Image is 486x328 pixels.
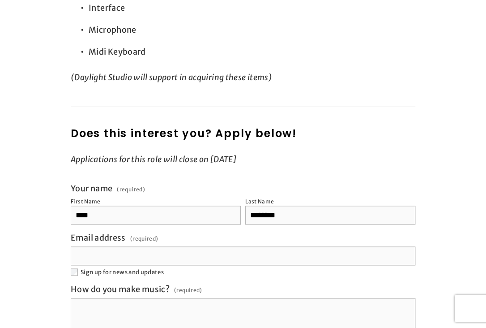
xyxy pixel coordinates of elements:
[89,21,415,39] p: Microphone
[81,268,164,276] span: Sign up for news and updates
[71,72,272,82] em: (Daylight Studio will support in acquiring these items)
[71,125,415,142] h2: Does this interest you? Apply below!
[71,233,126,243] span: Email address
[71,268,78,276] input: Sign up for news and updates
[71,198,101,205] div: First Name
[117,187,145,192] span: (required)
[245,198,274,205] div: Last Name
[71,284,170,294] span: How do you make music?
[71,154,236,164] em: Applications for this role will close on [DATE]
[130,233,158,245] span: (required)
[71,183,112,194] span: Your name
[89,43,415,61] p: Midi Keyboard
[174,284,202,296] span: (required)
